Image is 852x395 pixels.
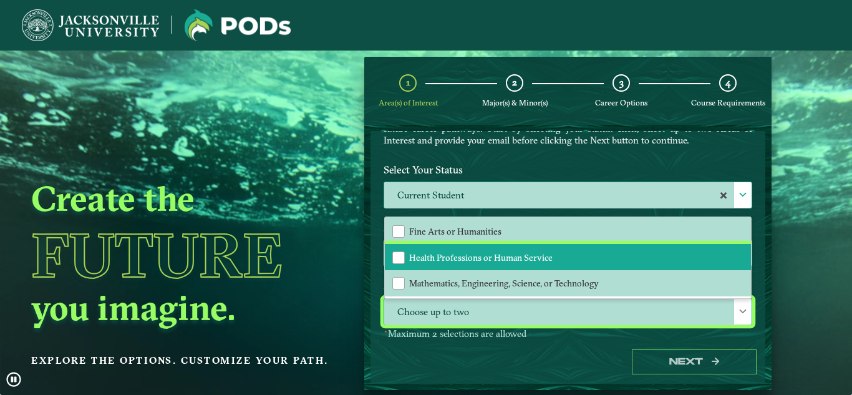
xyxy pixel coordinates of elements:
[374,275,762,298] label: Select Your Area(s) of Interest
[632,349,757,375] button: Next
[384,328,752,340] p: Maximum 2 selections are allowed
[512,77,517,89] span: 2
[385,270,751,296] li: Mathematics, Engineering, Science, or Technology
[619,77,624,89] span: 3
[31,225,335,286] h1: Future
[595,98,647,107] span: Career Options
[482,98,548,107] span: Major(s) & Minor(s)
[31,177,335,220] h2: Create the
[384,299,752,326] span: Choose up to two
[409,278,599,289] span: Mathematics, Engineering, Science, or Technology
[185,9,291,41] img: Jacksonville University logo
[22,9,159,41] img: Jacksonville University logo
[31,351,335,370] p: Explore the options. Customize your path.
[406,77,410,89] span: 1
[691,98,765,107] span: Course Requirements
[725,77,730,89] span: 4
[385,244,751,270] li: Health Professions or Human Service
[384,327,388,336] sup: ⋆
[31,286,335,329] h2: you imagine.
[385,218,751,245] li: Fine Arts or Humanities
[409,226,501,237] span: Fine Arts or Humanities
[379,98,438,107] span: Area(s) of Interest
[409,252,553,263] span: Health Professions or Human Service
[374,217,762,240] label: Select Catalog Year
[374,158,762,182] label: Select Your Status
[384,182,752,209] label: Current Student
